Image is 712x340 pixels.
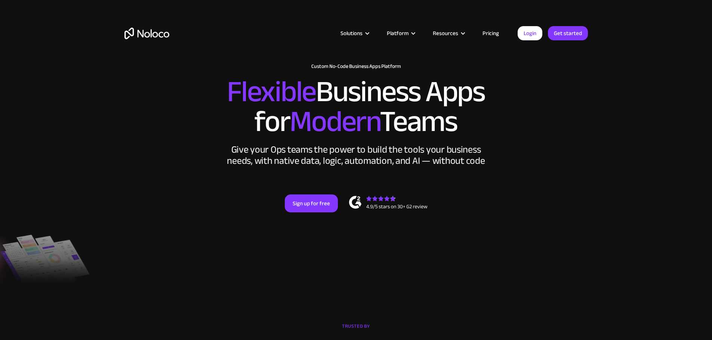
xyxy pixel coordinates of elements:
div: Resources [433,28,458,38]
a: Sign up for free [285,194,338,212]
div: Solutions [331,28,377,38]
span: Modern [290,94,380,149]
div: Platform [377,28,423,38]
span: Flexible [227,64,316,119]
a: Login [518,26,542,40]
a: home [124,28,169,39]
div: Give your Ops teams the power to build the tools your business needs, with native data, logic, au... [225,144,487,166]
div: Solutions [340,28,363,38]
a: Get started [548,26,588,40]
a: Pricing [473,28,508,38]
h2: Business Apps for Teams [124,77,588,137]
div: Resources [423,28,473,38]
div: Platform [387,28,409,38]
